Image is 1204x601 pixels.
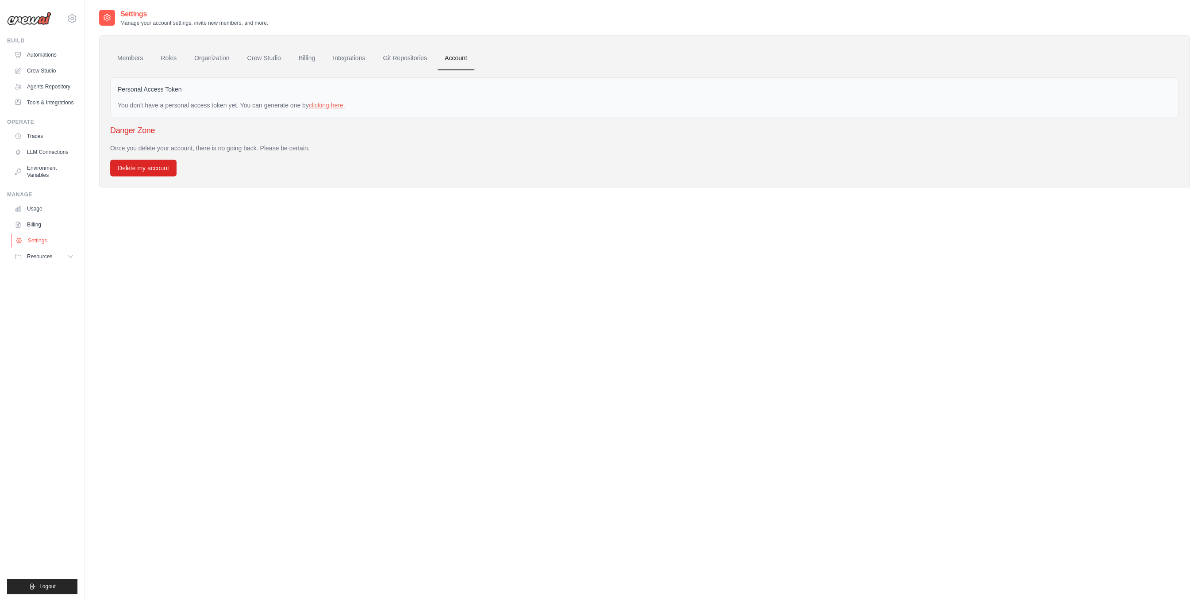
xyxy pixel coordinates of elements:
[12,234,78,248] a: Settings
[11,129,77,143] a: Traces
[11,48,77,62] a: Automations
[11,145,77,159] a: LLM Connections
[376,46,434,70] a: Git Repositories
[120,9,268,19] h2: Settings
[240,46,288,70] a: Crew Studio
[309,102,343,109] a: clicking here
[120,19,268,27] p: Manage your account settings, invite new members, and more.
[7,119,77,126] div: Operate
[118,101,1171,110] div: You don't have a personal access token yet. You can generate one by .
[7,12,51,25] img: Logo
[11,218,77,232] a: Billing
[7,191,77,198] div: Manage
[7,37,77,44] div: Build
[110,144,1179,153] p: Once you delete your account, there is no going back. Please be certain.
[187,46,236,70] a: Organization
[110,160,177,176] button: Delete my account
[11,96,77,110] a: Tools & Integrations
[11,202,77,216] a: Usage
[39,583,56,590] span: Logout
[11,64,77,78] a: Crew Studio
[11,249,77,264] button: Resources
[11,161,77,182] a: Environment Variables
[110,46,150,70] a: Members
[292,46,322,70] a: Billing
[118,85,182,94] label: Personal Access Token
[110,124,1179,137] h3: Danger Zone
[27,253,52,260] span: Resources
[438,46,474,70] a: Account
[326,46,372,70] a: Integrations
[154,46,184,70] a: Roles
[11,80,77,94] a: Agents Repository
[7,579,77,594] button: Logout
